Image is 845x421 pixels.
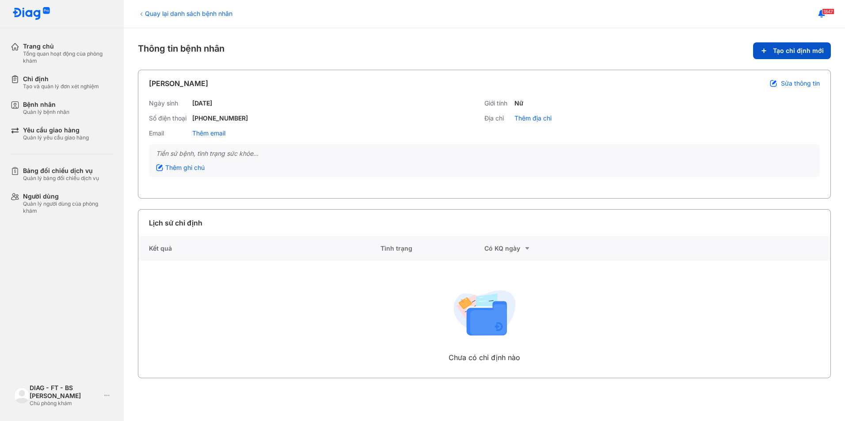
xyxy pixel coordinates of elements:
[773,47,824,55] span: Tạo chỉ định mới
[23,83,99,90] div: Tạo và quản lý đơn xét nghiệm
[23,126,89,134] div: Yêu cầu giao hàng
[381,236,484,261] div: Tình trạng
[138,9,232,18] div: Quay lại danh sách bệnh nhân
[781,79,820,87] span: Sửa thông tin
[23,200,113,214] div: Quản lý người dùng của phòng khám
[149,129,189,137] div: Email
[23,101,69,109] div: Bệnh nhân
[149,99,189,107] div: Ngày sinh
[514,99,523,107] div: Nữ
[23,42,113,50] div: Trang chủ
[192,99,212,107] div: [DATE]
[12,7,50,21] img: logo
[23,50,113,64] div: Tổng quan hoạt động của phòng khám
[149,78,208,89] div: [PERSON_NAME]
[138,42,831,59] div: Thông tin bệnh nhân
[149,218,202,228] div: Lịch sử chỉ định
[149,114,189,122] div: Số điện thoại
[23,175,99,182] div: Quản lý bảng đối chiếu dịch vụ
[23,192,113,200] div: Người dùng
[14,387,30,403] img: logo
[156,164,205,172] div: Thêm ghi chú
[822,8,834,15] span: 1847
[192,114,248,122] div: [PHONE_NUMBER]
[30,400,101,407] div: Chủ phòng khám
[192,129,225,137] div: Thêm email
[449,352,520,363] div: Chưa có chỉ định nào
[23,167,99,175] div: Bảng đối chiếu dịch vụ
[753,42,831,59] button: Tạo chỉ định mới
[484,243,588,254] div: Có KQ ngày
[484,99,511,107] div: Giới tính
[138,236,381,261] div: Kết quả
[23,109,69,116] div: Quản lý bệnh nhân
[156,150,813,158] div: Tiền sử bệnh, tình trạng sức khỏe...
[484,114,511,122] div: Địa chỉ
[23,75,99,83] div: Chỉ định
[23,134,89,141] div: Quản lý yêu cầu giao hàng
[514,114,552,122] div: Thêm địa chỉ
[30,384,101,400] div: DIAG - FT - BS [PERSON_NAME]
